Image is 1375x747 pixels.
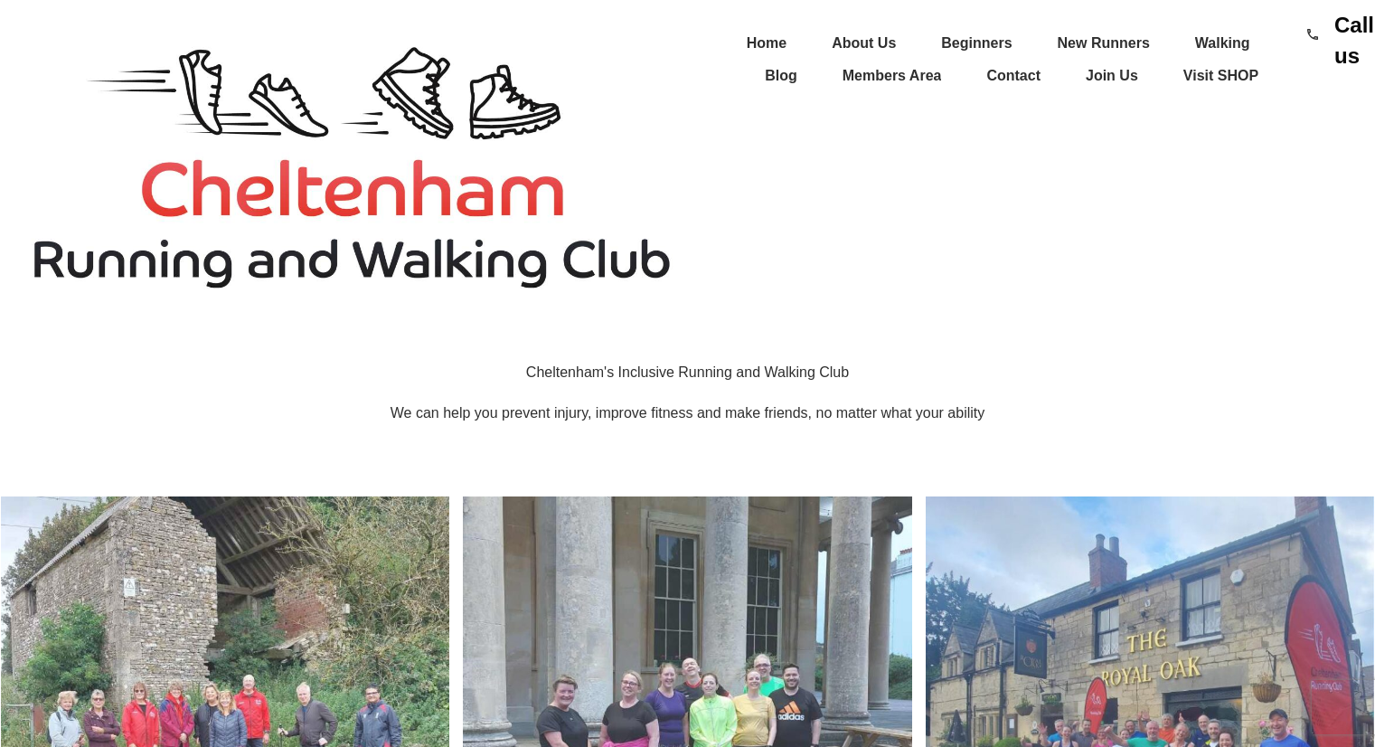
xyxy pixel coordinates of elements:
[765,61,797,90] a: Blog
[2,355,1373,394] p: Cheltenham's Inclusive Running and Walking Club
[1058,29,1150,58] a: New Runners
[1086,61,1138,90] a: Join Us
[1195,29,1250,58] a: Walking
[941,29,1012,58] a: Beginners
[832,29,896,58] a: About Us
[1334,13,1374,68] a: Call us
[747,29,786,58] a: Home
[986,61,1041,90] a: Contact
[1183,61,1258,90] a: Visit SHOP
[2,396,1373,435] p: We can help you prevent injury, improve fitness and make friends, no matter what your ability
[843,61,942,90] a: Members Area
